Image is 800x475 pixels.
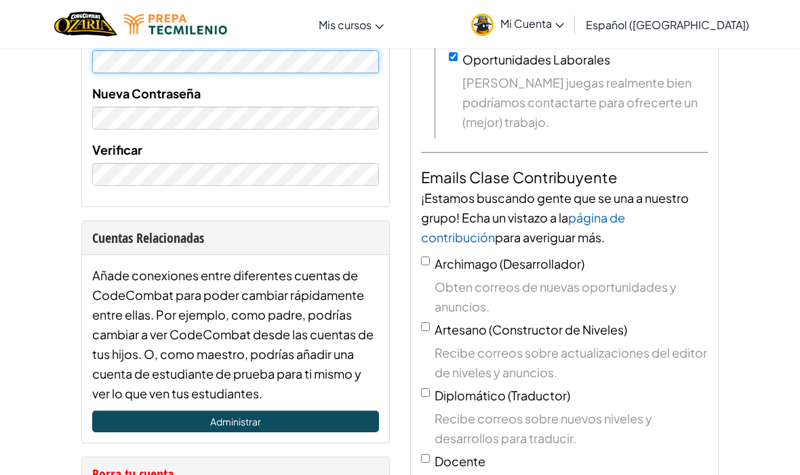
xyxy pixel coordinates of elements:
[579,6,756,43] a: Español ([GEOGRAPHIC_DATA])
[54,10,117,38] a: Ozaria by CodeCombat logo
[462,52,610,67] label: Oportunidades Laborales
[421,190,689,225] span: ¡Estamos buscando gente que se una a nuestro grupo! Echa un vistazo a la
[435,277,708,316] span: Obten correos de nuevas oportunidades y anuncios.
[471,14,494,36] img: avatar
[500,256,584,271] span: (Desarrollador)
[92,83,201,103] label: Nueva Contraseña
[464,3,571,45] a: Mi Cuenta
[435,343,708,382] span: Recibe correos sobre actualizaciones del editor de niveles y anuncios.
[435,387,506,403] span: Diplomático
[312,6,391,43] a: Mis cursos
[489,322,627,337] span: (Constructor de Niveles)
[435,453,485,469] span: Docente
[92,411,379,432] a: Administrar
[92,265,379,403] div: Añade conexiones entre diferentes cuentas de CodeCombat para poder cambiar rápidamente entre ella...
[586,18,749,32] span: Español ([GEOGRAPHIC_DATA])
[500,16,564,31] span: Mi Cuenta
[495,229,605,245] span: para averiguar más.
[435,322,487,337] span: Artesano
[54,10,117,38] img: Home
[421,166,708,188] h4: Emails Clase Contribuyente
[435,256,498,271] span: Archimago
[508,387,570,403] span: (Traductor)
[319,18,372,32] span: Mis cursos
[124,14,227,35] img: Tecmilenio logo
[92,140,142,159] label: Verificar
[92,228,379,248] div: Cuentas Relacionadas
[435,408,708,448] span: Recibe correos sobre nuevos niveles y desarrollos para traducir.
[462,73,708,132] span: [PERSON_NAME] juegas realmente bien podríamos contactarte para ofrecerte un (mejor) trabajo.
